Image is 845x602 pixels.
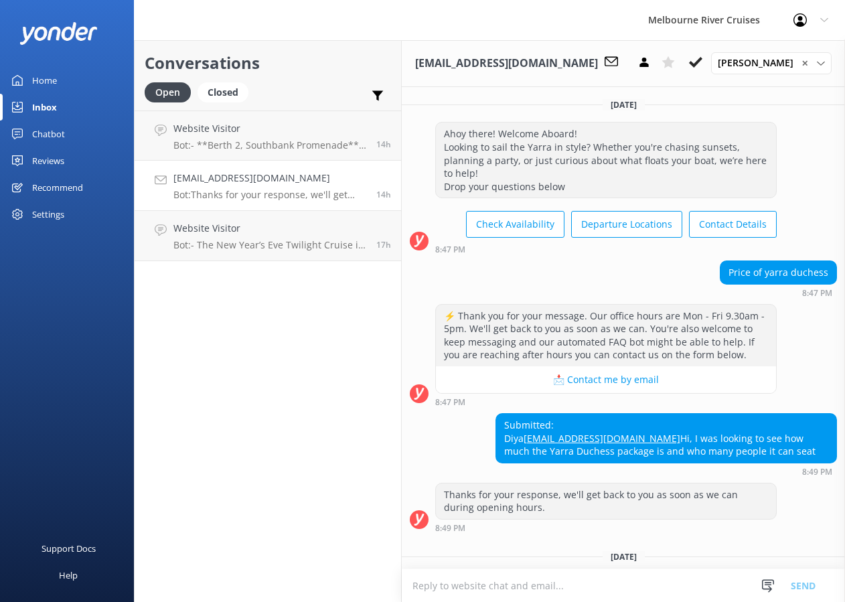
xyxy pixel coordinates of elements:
[436,366,776,393] button: 📩 Contact me by email
[720,261,836,284] div: Price of yarra duchess
[603,551,645,562] span: [DATE]
[173,139,366,151] p: Bot: - **Berth 2, Southbank Promenade**: Various cruises such as the Ports & Docklands Cruise, Pa...
[466,211,564,238] button: Check Availability
[42,535,96,562] div: Support Docs
[173,239,366,251] p: Bot: - The New Year’s Eve Twilight Cruise is family-friendly, with prices for children aged [DEMO...
[718,56,801,70] span: [PERSON_NAME]
[376,239,391,250] span: 05:44pm 19-Aug-2025 (UTC +10:00) Australia/Sydney
[802,289,832,297] strong: 8:47 PM
[435,397,777,406] div: 08:47pm 19-Aug-2025 (UTC +10:00) Australia/Sydney
[435,246,465,254] strong: 8:47 PM
[436,123,776,198] div: Ahoy there! Welcome Aboard! Looking to sail the Yarra in style? Whether you're chasing sunsets, p...
[198,84,255,99] a: Closed
[436,305,776,366] div: ⚡ Thank you for your message. Our office hours are Mon - Fri 9.30am - 5pm. We'll get back to you ...
[435,398,465,406] strong: 8:47 PM
[689,211,777,238] button: Contact Details
[32,67,57,94] div: Home
[20,22,97,44] img: yonder-white-logo.png
[801,57,808,70] span: ✕
[435,523,777,532] div: 08:49pm 19-Aug-2025 (UTC +10:00) Australia/Sydney
[32,94,57,121] div: Inbox
[173,221,366,236] h4: Website Visitor
[32,121,65,147] div: Chatbot
[524,432,680,445] a: [EMAIL_ADDRESS][DOMAIN_NAME]
[135,161,401,211] a: [EMAIL_ADDRESS][DOMAIN_NAME]Bot:Thanks for your response, we'll get back to you as soon as we can...
[135,110,401,161] a: Website VisitorBot:- **Berth 2, Southbank Promenade**: Various cruises such as the Ports & Dockla...
[376,189,391,200] span: 08:49pm 19-Aug-2025 (UTC +10:00) Australia/Sydney
[145,82,191,102] div: Open
[603,99,645,110] span: [DATE]
[32,201,64,228] div: Settings
[571,211,682,238] button: Departure Locations
[173,171,366,185] h4: [EMAIL_ADDRESS][DOMAIN_NAME]
[59,562,78,589] div: Help
[145,84,198,99] a: Open
[198,82,248,102] div: Closed
[135,211,401,261] a: Website VisitorBot:- The New Year’s Eve Twilight Cruise is family-friendly, with prices for child...
[415,55,598,72] h3: [EMAIL_ADDRESS][DOMAIN_NAME]
[496,414,836,463] div: Submitted: Diya Hi, I was looking to see how much the Yarra Duchess package is and who many peopl...
[436,483,776,519] div: Thanks for your response, we'll get back to you as soon as we can during opening hours.
[495,467,837,476] div: 08:49pm 19-Aug-2025 (UTC +10:00) Australia/Sydney
[802,468,832,476] strong: 8:49 PM
[711,52,832,74] div: Assign User
[32,147,64,174] div: Reviews
[32,174,83,201] div: Recommend
[173,121,366,136] h4: Website Visitor
[435,524,465,532] strong: 8:49 PM
[145,50,391,76] h2: Conversations
[720,288,837,297] div: 08:47pm 19-Aug-2025 (UTC +10:00) Australia/Sydney
[376,139,391,150] span: 08:52pm 19-Aug-2025 (UTC +10:00) Australia/Sydney
[173,189,366,201] p: Bot: Thanks for your response, we'll get back to you as soon as we can during opening hours.
[435,244,777,254] div: 08:47pm 19-Aug-2025 (UTC +10:00) Australia/Sydney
